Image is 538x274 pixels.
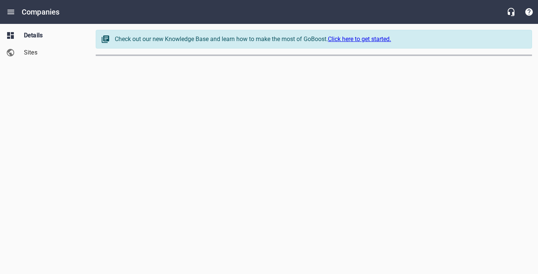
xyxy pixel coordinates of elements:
[22,6,59,18] h6: Companies
[24,48,81,57] span: Sites
[502,3,520,21] button: Live Chat
[520,3,538,21] button: Support Portal
[2,3,20,21] button: Open drawer
[24,31,81,40] span: Details
[328,35,391,43] a: Click here to get started.
[115,35,524,44] div: Check out our new Knowledge Base and learn how to make the most of GoBoost.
